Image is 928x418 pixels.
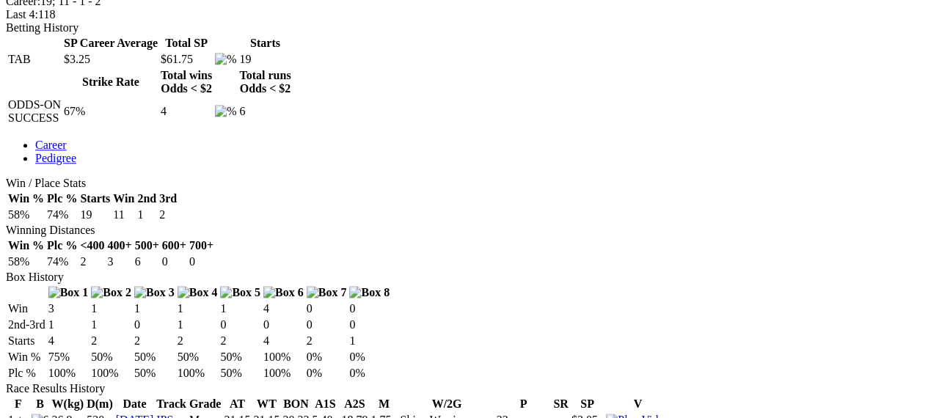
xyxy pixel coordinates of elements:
[215,53,236,66] img: %
[51,397,85,411] th: W(kg)
[160,68,213,96] th: Total wins Odds < $2
[161,254,187,269] td: 0
[63,36,158,51] th: SP Career Average
[6,21,922,34] div: Betting History
[90,366,132,381] td: 100%
[215,105,236,118] img: %
[136,191,157,206] th: 2nd
[263,286,304,299] img: Box 6
[79,191,111,206] th: Starts
[348,350,390,364] td: 0%
[90,334,132,348] td: 2
[63,98,158,125] td: 67%
[178,286,218,299] img: Box 4
[7,301,46,316] td: Win
[115,397,155,411] th: Date
[161,238,187,253] th: 600+
[134,238,160,253] th: 500+
[48,286,89,299] img: Box 1
[220,286,260,299] img: Box 5
[306,350,348,364] td: 0%
[189,397,222,411] th: Grade
[31,397,50,411] th: B
[134,350,175,364] td: 50%
[219,334,261,348] td: 2
[160,98,213,125] td: 4
[7,334,46,348] td: Starts
[238,36,291,51] th: Starts
[79,208,111,222] td: 19
[340,397,368,411] th: A2S
[7,52,62,67] td: TAB
[134,366,175,381] td: 50%
[348,301,390,316] td: 0
[160,36,213,51] th: Total SP
[48,350,89,364] td: 75%
[6,177,922,190] div: Win / Place Stats
[219,301,261,316] td: 1
[263,350,304,364] td: 100%
[306,334,348,348] td: 2
[90,350,132,364] td: 50%
[552,397,569,411] th: SR
[136,208,157,222] td: 1
[349,286,390,299] img: Box 8
[177,334,219,348] td: 2
[348,318,390,332] td: 0
[46,208,78,222] td: 74%
[238,98,291,125] td: 6
[177,366,219,381] td: 100%
[306,366,348,381] td: 0%
[48,301,89,316] td: 3
[219,318,261,332] td: 0
[156,397,187,411] th: Track
[35,139,67,151] a: Career
[399,397,494,411] th: W/2G
[263,318,304,332] td: 0
[496,397,552,411] th: P
[238,52,291,67] td: 19
[90,301,132,316] td: 1
[189,254,214,269] td: 0
[348,334,390,348] td: 1
[134,286,175,299] img: Box 3
[177,301,219,316] td: 1
[134,301,175,316] td: 1
[177,350,219,364] td: 50%
[263,366,304,381] td: 100%
[306,301,348,316] td: 0
[48,366,89,381] td: 100%
[7,191,45,206] th: Win %
[107,238,133,253] th: 400+
[158,208,178,222] td: 2
[605,397,670,411] th: V
[86,397,114,411] th: D(m)
[79,254,105,269] td: 2
[7,238,45,253] th: Win %
[6,382,922,395] div: Race Results History
[238,68,291,96] th: Total runs Odds < $2
[282,397,310,411] th: BON
[571,397,604,411] th: SP
[189,238,214,253] th: 700+
[134,318,175,332] td: 0
[7,254,45,269] td: 58%
[7,366,46,381] td: Plc %
[177,318,219,332] td: 1
[307,286,347,299] img: Box 7
[46,238,78,253] th: Plc %
[263,334,304,348] td: 4
[7,208,45,222] td: 58%
[6,271,922,284] div: Box History
[48,334,89,348] td: 4
[311,397,339,411] th: A1S
[35,152,76,164] a: Pedigree
[6,224,922,237] div: Winning Distances
[107,254,133,269] td: 3
[63,68,158,96] th: Strike Rate
[7,318,46,332] td: 2nd-3rd
[7,350,46,364] td: Win %
[48,318,89,332] td: 1
[252,397,280,411] th: WT
[158,191,178,206] th: 3rd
